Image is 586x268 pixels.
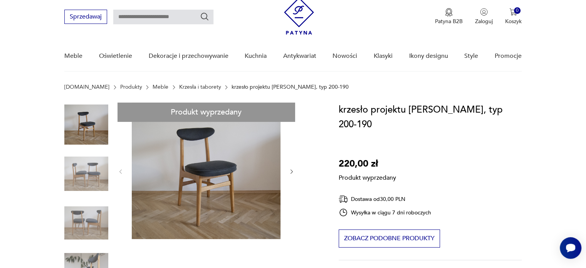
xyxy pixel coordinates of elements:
a: Ikony designu [409,41,448,71]
a: Produkty [120,84,142,90]
button: Sprzedawaj [64,10,107,24]
button: 0Koszyk [505,8,522,25]
p: Produkt wyprzedany [339,171,396,182]
a: Krzesła i taborety [179,84,221,90]
a: Oświetlenie [99,41,132,71]
a: Sprzedawaj [64,15,107,20]
a: Ikona medaluPatyna B2B [435,8,463,25]
p: Patyna B2B [435,18,463,25]
a: Nowości [332,41,357,71]
a: Kuchnia [245,41,267,71]
p: Zaloguj [475,18,493,25]
iframe: Smartsupp widget button [560,237,581,259]
p: 220,00 zł [339,157,396,171]
a: Promocje [495,41,522,71]
img: Ikona koszyka [509,8,517,16]
a: [DOMAIN_NAME] [64,84,109,90]
div: 0 [514,7,521,14]
h1: krzesło projektu [PERSON_NAME], typ 200-190 [339,103,522,132]
div: Dostawa od 30,00 PLN [339,194,431,204]
a: Meble [64,41,82,71]
img: Ikona dostawy [339,194,348,204]
button: Patyna B2B [435,8,463,25]
button: Zaloguj [475,8,493,25]
a: Antykwariat [283,41,316,71]
button: Zobacz podobne produkty [339,229,440,248]
img: Ikonka użytkownika [480,8,488,16]
p: krzesło projektu [PERSON_NAME], typ 200-190 [232,84,349,90]
a: Klasyki [374,41,393,71]
p: Koszyk [505,18,522,25]
button: Szukaj [200,12,209,21]
a: Dekoracje i przechowywanie [148,41,228,71]
a: Style [464,41,478,71]
a: Meble [153,84,168,90]
img: Ikona medalu [445,8,453,17]
div: Wysyłka w ciągu 7 dni roboczych [339,208,431,217]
